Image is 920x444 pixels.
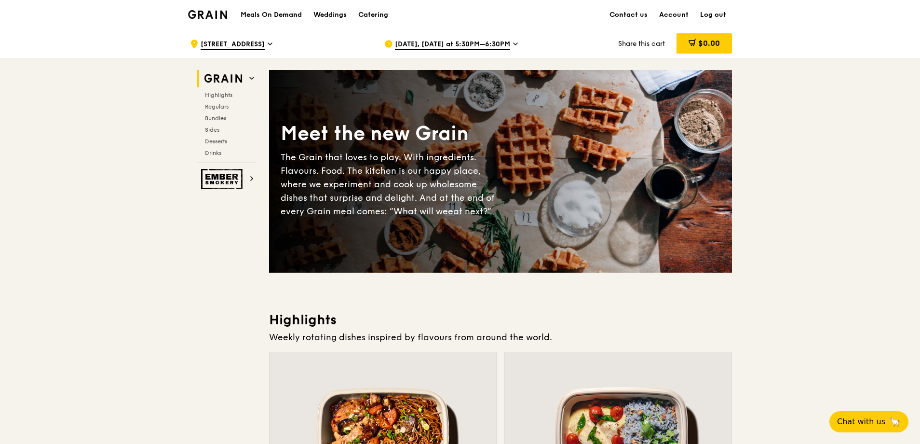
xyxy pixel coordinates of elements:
div: Catering [358,0,388,29]
span: Sides [205,126,219,133]
span: Bundles [205,115,226,122]
img: Grain web logo [201,70,245,87]
span: Drinks [205,150,221,156]
span: 🦙 [889,416,901,428]
div: Weddings [313,0,347,29]
div: Weekly rotating dishes inspired by flavours from around the world. [269,331,732,344]
span: Highlights [205,92,232,98]
div: Meet the new Grain [281,121,501,147]
a: Contact us [604,0,653,29]
span: Desserts [205,138,227,145]
h1: Meals On Demand [241,10,302,20]
img: Ember Smokery web logo [201,169,245,189]
div: The Grain that loves to play. With ingredients. Flavours. Food. The kitchen is our happy place, w... [281,151,501,218]
a: Weddings [308,0,352,29]
a: Catering [352,0,394,29]
span: [STREET_ADDRESS] [201,40,265,50]
span: [DATE], [DATE] at 5:30PM–6:30PM [395,40,510,50]
span: $0.00 [698,39,720,48]
a: Log out [694,0,732,29]
span: eat next?” [448,206,491,217]
span: Share this cart [618,40,665,48]
img: Grain [188,10,227,19]
span: Regulars [205,103,229,110]
a: Account [653,0,694,29]
button: Chat with us🦙 [829,411,908,432]
span: Chat with us [837,416,885,428]
h3: Highlights [269,311,732,329]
